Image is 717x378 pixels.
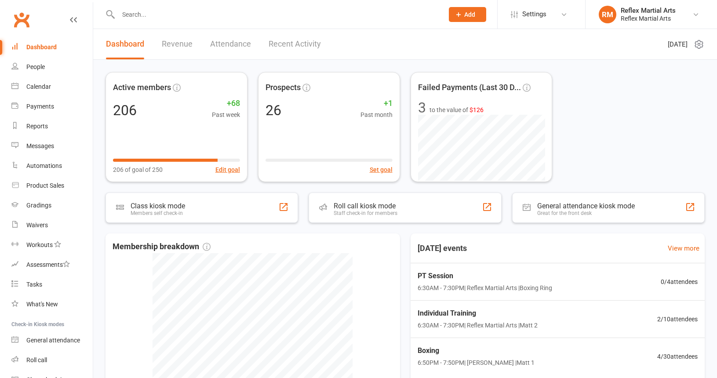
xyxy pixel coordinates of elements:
[464,11,475,18] span: Add
[11,116,93,136] a: Reports
[418,308,538,319] span: Individual Training
[215,165,240,174] button: Edit goal
[470,106,484,113] span: $126
[418,358,535,367] span: 6:50PM - 7:50PM | [PERSON_NAME] | Matt 1
[11,57,93,77] a: People
[212,110,240,120] span: Past week
[11,331,93,350] a: General attendance kiosk mode
[26,202,51,209] div: Gradings
[11,294,93,314] a: What's New
[11,156,93,176] a: Automations
[26,182,64,189] div: Product Sales
[418,283,552,293] span: 6:30AM - 7:30PM | Reflex Martial Arts | Boxing Ring
[26,241,53,248] div: Workouts
[26,222,48,229] div: Waivers
[113,103,137,117] div: 206
[411,240,474,256] h3: [DATE] events
[26,261,70,268] div: Assessments
[162,29,193,59] a: Revenue
[26,83,51,90] div: Calendar
[657,352,698,361] span: 4 / 30 attendees
[599,6,616,23] div: RM
[668,39,688,50] span: [DATE]
[210,29,251,59] a: Attendance
[266,81,301,94] span: Prospects
[360,97,393,110] span: +1
[26,281,42,288] div: Tasks
[418,270,552,282] span: PT Session
[113,240,211,253] span: Membership breakdown
[113,165,163,174] span: 206 of goal of 250
[522,4,546,24] span: Settings
[26,63,45,70] div: People
[266,103,281,117] div: 26
[26,123,48,130] div: Reports
[11,275,93,294] a: Tasks
[418,101,426,115] div: 3
[370,165,393,174] button: Set goal
[11,37,93,57] a: Dashboard
[537,210,635,216] div: Great for the front desk
[26,301,58,308] div: What's New
[668,243,699,254] a: View more
[11,196,93,215] a: Gradings
[11,9,33,31] a: Clubworx
[11,215,93,235] a: Waivers
[106,29,144,59] a: Dashboard
[212,97,240,110] span: +68
[26,162,62,169] div: Automations
[657,314,698,324] span: 2 / 10 attendees
[116,8,437,21] input: Search...
[26,44,57,51] div: Dashboard
[334,202,397,210] div: Roll call kiosk mode
[621,7,676,15] div: Reflex Martial Arts
[113,81,171,94] span: Active members
[26,356,47,363] div: Roll call
[334,210,397,216] div: Staff check-in for members
[11,176,93,196] a: Product Sales
[429,105,484,115] span: to the value of
[26,103,54,110] div: Payments
[131,210,185,216] div: Members self check-in
[11,136,93,156] a: Messages
[26,142,54,149] div: Messages
[26,337,80,344] div: General attendance
[360,110,393,120] span: Past month
[418,81,521,94] span: Failed Payments (Last 30 D...
[621,15,676,22] div: Reflex Martial Arts
[11,235,93,255] a: Workouts
[418,320,538,330] span: 6:30AM - 7:30PM | Reflex Martial Arts | Matt 2
[11,350,93,370] a: Roll call
[11,77,93,97] a: Calendar
[269,29,321,59] a: Recent Activity
[11,97,93,116] a: Payments
[418,345,535,356] span: Boxing
[537,202,635,210] div: General attendance kiosk mode
[661,277,698,287] span: 0 / 4 attendees
[449,7,486,22] button: Add
[11,255,93,275] a: Assessments
[131,202,185,210] div: Class kiosk mode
